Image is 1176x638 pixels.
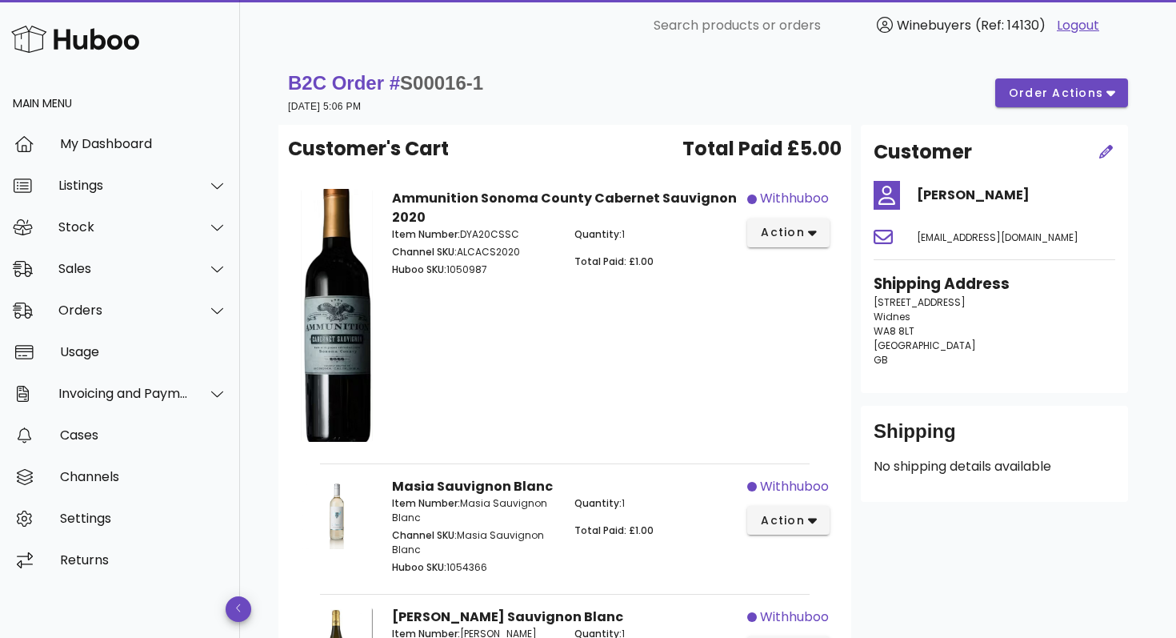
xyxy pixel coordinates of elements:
img: Product Image [301,189,373,442]
span: Channel SKU: [392,245,457,259]
button: action [747,219,830,247]
span: Widnes [874,310,910,323]
span: GB [874,353,888,367]
span: Item Number: [392,227,460,241]
span: Total Paid £5.00 [682,134,842,163]
div: Listings [58,178,189,193]
span: Customer's Cart [288,134,449,163]
span: action [760,224,805,241]
button: action [747,506,830,535]
img: Huboo Logo [11,22,139,56]
div: My Dashboard [60,136,227,151]
div: Returns [60,552,227,568]
span: action [760,512,805,529]
span: S00016-1 [400,72,483,94]
strong: Ammunition Sonoma County Cabernet Sauvignon 2020 [392,189,737,227]
span: Total Paid: £1.00 [574,255,654,268]
p: Masia Sauvignon Blanc [392,528,555,557]
span: [EMAIL_ADDRESS][DOMAIN_NAME] [917,231,1078,244]
div: Stock [58,219,189,235]
span: Item Number: [392,496,460,510]
small: [DATE] 5:06 PM [288,101,361,112]
p: ALCACS2020 [392,245,555,259]
p: Masia Sauvignon Blanc [392,496,555,525]
h4: [PERSON_NAME] [917,186,1115,205]
p: 1 [574,496,738,511]
div: Sales [58,261,189,276]
p: 1050987 [392,263,555,277]
p: 1 [574,227,738,242]
span: Channel SKU: [392,528,457,542]
div: withhuboo [760,477,829,496]
button: order actions [995,78,1128,107]
div: Cases [60,427,227,443]
div: Shipping [874,419,1115,457]
a: Logout [1057,16,1099,35]
strong: Masia Sauvignon Blanc [392,477,553,496]
div: Orders [58,303,189,318]
span: (Ref: 14130) [975,16,1046,34]
p: No shipping details available [874,457,1115,476]
div: Usage [60,344,227,359]
span: [GEOGRAPHIC_DATA] [874,339,976,352]
div: Settings [60,511,227,526]
h2: Customer [874,138,972,167]
div: Invoicing and Payments [58,386,189,401]
span: [STREET_ADDRESS] [874,295,966,309]
span: Total Paid: £1.00 [574,524,654,537]
img: Product Image [301,477,373,549]
strong: B2C Order # [288,72,483,94]
span: Winebuyers [897,16,971,34]
div: Channels [60,469,227,484]
strong: [PERSON_NAME] Sauvignon Blanc [392,608,623,626]
span: Huboo SKU: [392,263,446,276]
div: withhuboo [760,189,829,208]
span: Quantity: [574,227,622,241]
span: Huboo SKU: [392,560,446,574]
p: DYA20CSSC [392,227,555,242]
span: Quantity: [574,496,622,510]
p: 1054366 [392,560,555,575]
span: WA8 8LT [874,324,914,338]
h3: Shipping Address [874,273,1115,295]
div: withhuboo [760,608,829,627]
span: order actions [1008,85,1104,102]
